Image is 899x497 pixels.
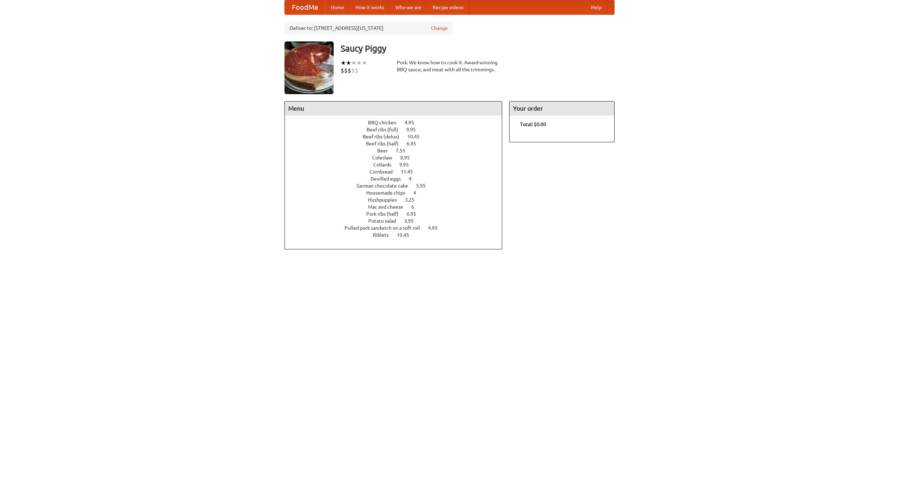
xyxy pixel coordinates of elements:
li: $ [341,67,344,74]
a: Cornbread 11.45 [369,169,426,175]
li: $ [348,67,351,74]
a: How it works [350,0,390,14]
a: Coleslaw 8.95 [372,155,423,161]
li: ★ [341,59,346,67]
span: 4.95 [405,120,421,125]
span: 8.95 [400,155,417,161]
span: Mac and cheese [368,204,410,210]
a: Recipe videos [427,0,469,14]
a: Mac and cheese 6 [368,204,427,210]
span: 10.45 [397,232,416,238]
span: Housemade chips [366,190,412,196]
span: 5.95 [416,183,433,189]
li: $ [351,67,355,74]
a: FoodMe [285,0,325,14]
span: Pulled pork sandwich on a soft roll [344,225,427,231]
span: 9.95 [399,162,416,168]
a: Devilled eggs 4 [370,176,425,182]
span: 6.45 [407,141,423,146]
span: 6 [411,204,421,210]
span: 4 [413,190,423,196]
span: Pork ribs (half) [366,211,406,217]
a: Beef ribs (delux) 10.45 [363,134,433,139]
span: Beer [377,148,395,153]
h4: Menu [285,102,502,116]
span: 7.55 [396,148,412,153]
a: Hushpuppies 3.25 [368,197,427,203]
a: Pork ribs (half) 6.95 [366,211,429,217]
h3: Saucy Piggy [341,41,615,55]
b: Total: $0.00 [520,122,546,127]
span: German chocolate cake [356,183,415,189]
span: Collards [373,162,398,168]
a: Riblets 10.45 [373,232,422,238]
span: Devilled eggs [370,176,408,182]
a: Help [585,0,607,14]
span: Beef ribs (half) [366,141,406,146]
span: 3.25 [405,197,421,203]
a: Beer 7.55 [377,148,418,153]
span: 3.95 [404,218,421,224]
span: Beef ribs (delux) [363,134,406,139]
a: Collards 9.95 [373,162,422,168]
span: Cornbread [369,169,400,175]
span: 11.45 [401,169,420,175]
a: Beef ribs (full) 9.95 [367,127,429,132]
li: $ [355,67,358,74]
li: $ [344,67,348,74]
li: ★ [362,59,367,67]
span: 9.95 [406,127,423,132]
span: 10.45 [407,134,427,139]
li: ★ [356,59,362,67]
span: 6.95 [407,211,423,217]
img: angular.jpg [284,41,334,94]
a: Beef ribs (half) 6.45 [366,141,429,146]
a: BBQ chicken 4.95 [368,120,427,125]
span: 4 [409,176,419,182]
span: Riblets [373,232,396,238]
a: German chocolate cake 5.95 [356,183,439,189]
span: Coleslaw [372,155,399,161]
div: Deliver to: [STREET_ADDRESS][US_STATE] [284,22,453,34]
div: Pork. We know how to cook it. Award-winning BBQ sauce, and meat with all the trimmings. [397,59,502,73]
a: Housemade chips 4 [366,190,429,196]
span: Hushpuppies [368,197,404,203]
a: Change [431,25,448,32]
span: BBQ chicken [368,120,403,125]
span: 4.95 [428,225,445,231]
h4: Your order [510,102,614,116]
span: Potato salad [368,218,403,224]
a: Home [325,0,350,14]
li: ★ [351,59,356,67]
a: Potato salad 3.95 [368,218,427,224]
a: Pulled pork sandwich on a soft roll 4.95 [344,225,451,231]
li: ★ [346,59,351,67]
span: Beef ribs (full) [367,127,405,132]
a: Who we are [390,0,427,14]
